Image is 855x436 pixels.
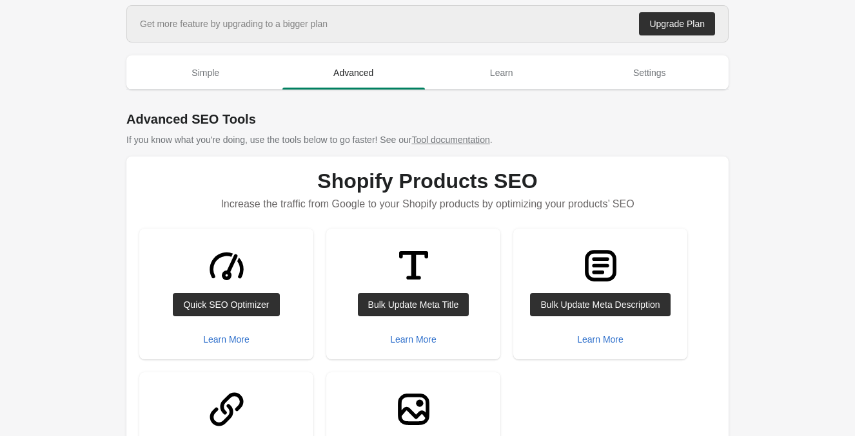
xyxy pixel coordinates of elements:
div: Learn More [577,334,624,345]
button: Simple [132,56,280,90]
div: Quick SEO Optimizer [183,299,269,310]
div: Learn More [203,334,250,345]
img: TitleMinor-8a5de7e115299b8c2b1df9b13fb5e6d228e26d13b090cf20654de1eaf9bee786.svg [389,242,438,290]
p: Increase the traffic from Google to your Shopify products by optimizing your products’ SEO [139,193,716,216]
button: Learn More [572,328,629,351]
p: If you know what you're doing, use the tools below to go faster! See our . [126,133,729,146]
button: Settings [576,56,724,90]
div: Bulk Update Meta Title [368,299,459,310]
img: TextBlockMajor-3e13e55549f1fe4aa18089e576148c69364b706dfb80755316d4ac7f5c51f4c3.svg [576,242,625,290]
button: Learn More [198,328,255,351]
button: Learn [427,56,576,90]
span: Simple [134,61,277,84]
img: GaugeMajor-1ebe3a4f609d70bf2a71c020f60f15956db1f48d7107b7946fc90d31709db45e.svg [202,242,251,290]
h1: Advanced SEO Tools [126,110,729,128]
a: Bulk Update Meta Title [358,293,469,316]
div: Get more feature by upgrading to a bigger plan [140,17,328,30]
div: Upgrade Plan [649,19,705,29]
span: Settings [578,61,722,84]
img: LinkMinor-ab1ad89fd1997c3bec88bdaa9090a6519f48abaf731dc9ef56a2f2c6a9edd30f.svg [202,385,251,433]
img: ImageMajor-6988ddd70c612d22410311fee7e48670de77a211e78d8e12813237d56ef19ad4.svg [389,385,438,433]
a: Tool documentation [411,135,489,145]
a: Upgrade Plan [639,12,715,35]
a: Quick SEO Optimizer [173,293,279,316]
h1: Shopify Products SEO [139,169,716,193]
span: Learn [430,61,573,84]
button: Learn More [385,328,442,351]
a: Bulk Update Meta Description [530,293,670,316]
div: Bulk Update Meta Description [540,299,660,310]
div: Learn More [390,334,437,345]
span: Advanced [282,61,426,84]
button: Advanced [280,56,428,90]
